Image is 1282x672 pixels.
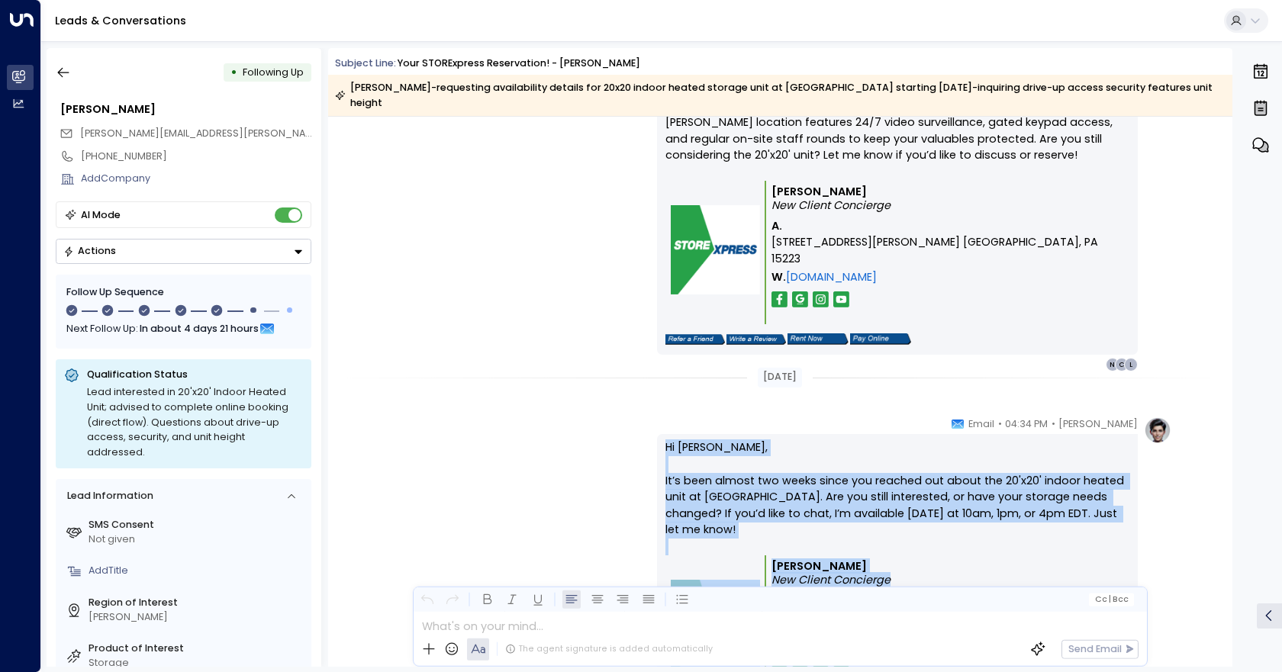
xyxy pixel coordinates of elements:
[850,333,911,345] img: storexpress_pay.png
[56,239,311,264] div: Button group with a nested menu
[80,127,311,141] span: nicholas.polasky@vesuvius.com
[140,320,259,337] span: In about 4 days 21 hours
[1058,416,1138,432] span: [PERSON_NAME]
[60,101,311,118] div: [PERSON_NAME]
[771,572,891,587] i: New Client Concierge
[771,291,788,307] img: storexpres_fb.png
[665,65,1129,180] p: Hi [PERSON_NAME], It’s been a few days since my last note—just wanted to remind you that our [PER...
[398,56,640,71] div: Your STORExpress Reservation! - [PERSON_NAME]
[1005,416,1048,432] span: 04:34 PM
[968,416,994,432] span: Email
[671,580,760,669] img: storexpress_logo.png
[89,564,306,578] div: AddTitle
[55,13,186,28] a: Leads & Conversations
[726,334,786,345] img: storexpress_write.png
[87,368,303,381] p: Qualification Status
[89,518,306,532] label: SMS Consent
[758,368,802,387] div: [DATE]
[243,66,304,79] span: Following Up
[67,320,301,337] div: Next Follow Up:
[335,56,396,69] span: Subject Line:
[771,234,1125,267] span: [STREET_ADDRESS][PERSON_NAME] [GEOGRAPHIC_DATA], PA 15223
[81,150,311,164] div: [PHONE_NUMBER]
[1094,595,1129,604] span: Cc Bcc
[998,416,1002,432] span: •
[417,590,436,609] button: Undo
[771,558,867,574] b: [PERSON_NAME]
[771,198,891,213] i: New Client Concierge
[771,269,786,286] span: W.
[80,127,404,140] span: [PERSON_NAME][EMAIL_ADDRESS][PERSON_NAME][DOMAIN_NAME]
[335,80,1224,111] div: [PERSON_NAME]-requesting availability details for 20x20 indoor heated storage unit at [GEOGRAPHIC...
[771,184,867,199] b: [PERSON_NAME]
[665,334,725,345] img: storexpress_refer.png
[443,590,462,609] button: Redo
[1109,595,1111,604] span: |
[81,207,121,223] div: AI Mode
[813,291,829,307] img: storexpress_insta.png
[63,245,116,257] div: Actions
[1144,416,1171,444] img: profile-logo.png
[89,596,306,610] label: Region of Interest
[89,641,306,656] label: Product of Interest
[89,610,306,625] div: [PERSON_NAME]
[788,333,849,345] img: storexpress_rent.png
[792,291,808,307] img: storexpress_google.png
[67,286,301,301] div: Follow Up Sequence
[771,218,782,235] span: A.
[505,643,713,655] div: The agent signature is added automatically
[671,205,760,294] img: storexpress_logo.png
[833,291,849,307] img: storexpress_yt.png
[89,532,306,547] div: Not given
[81,172,311,186] div: AddCompany
[1052,416,1055,432] span: •
[230,60,237,85] div: •
[786,269,877,286] a: [DOMAIN_NAME]
[665,439,1129,555] p: Hi [PERSON_NAME], It’s been almost two weeks since you reached out about the 20'x20' indoor heate...
[56,239,311,264] button: Actions
[87,384,303,460] div: Lead interested in 20'x20' Indoor Heated Unit; advised to complete online booking (direct flow). ...
[1089,593,1134,606] button: Cc|Bcc
[89,656,306,670] div: Storage
[62,489,153,503] div: Lead Information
